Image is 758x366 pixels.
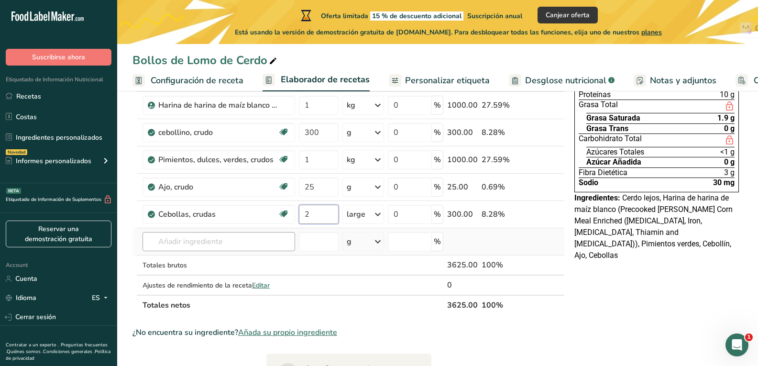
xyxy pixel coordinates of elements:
span: <1 g [720,148,735,156]
span: Canjear oferta [546,10,590,20]
div: 100% [482,259,519,271]
div: Novedad [6,149,27,155]
th: Totales netos [141,295,445,315]
span: 0 g [724,125,735,133]
div: Bollos de Lomo de Cerdo [132,52,279,69]
div: Informes personalizados [6,156,91,166]
div: kg [347,100,355,111]
div: 300.00 [447,209,478,220]
div: 0.69% [482,181,519,193]
span: 15 % de descuento adicional [370,11,463,21]
span: 0 g [724,158,735,166]
a: Elaborador de recetas [263,69,370,92]
span: 1.9 g [717,114,735,122]
span: Personalizar etiqueta [405,74,490,87]
span: Añada su propio ingrediente [238,327,337,338]
div: 1000.00 [447,154,478,166]
a: Idioma [6,289,36,306]
div: 0 [447,279,478,291]
span: Azúcares Totales [586,148,644,156]
div: BETA [6,188,21,194]
div: cebollino, crudo [158,127,278,138]
div: Harina de harina de maíz blanco PAN [158,100,278,111]
button: Suscribirse ahora [6,49,111,66]
input: Añadir ingrediente [143,232,295,251]
span: 30 mg [713,179,735,187]
div: Totales brutos [143,260,295,270]
span: Ingredientes: [574,193,620,202]
a: Condiciones generales . [43,348,95,355]
span: Carbohidrato Total [579,135,642,146]
span: Elaborador de recetas [281,73,370,86]
span: Suscribirse ahora [32,52,85,62]
div: Ajo, crudo [158,181,278,193]
span: Grasa Total [579,101,618,112]
th: 100% [480,295,521,315]
span: Azúcar Añadida [586,158,641,166]
div: Oferta limitada [299,10,522,21]
div: g [347,127,352,138]
th: 3625.00 [445,295,480,315]
a: Desglose nutricional [509,70,615,91]
span: Fibra Dietética [579,169,627,177]
span: Grasa Saturada [586,114,640,122]
a: Configuración de receta [132,70,243,91]
div: 300.00 [447,127,478,138]
span: Editar [252,281,270,290]
a: Personalizar etiqueta [389,70,490,91]
span: Está usando la versión de demostración gratuita de [DOMAIN_NAME]. Para desbloquear todas las func... [235,27,662,37]
div: ES [92,292,111,304]
span: planes [641,28,662,37]
a: Quiénes somos . [7,348,43,355]
div: Pimientos, dulces, verdes, crudos [158,154,278,166]
div: Ajustes de rendimiento de la receta [143,280,295,290]
div: 25.00 [447,181,478,193]
div: kg [347,154,355,166]
a: Preguntas frecuentes . [6,342,108,355]
a: Política de privacidad [6,348,110,362]
div: 1000.00 [447,100,478,111]
div: 27.59% [482,154,519,166]
div: Cebollas, crudas [158,209,278,220]
button: Canjear oferta [538,7,598,23]
span: 3 g [724,169,735,177]
div: 8.28% [482,127,519,138]
span: Grasa Trans [586,125,628,133]
span: Configuración de receta [151,74,243,87]
div: ¿No encuentra su ingrediente? [132,327,565,338]
div: 3625.00 [447,259,478,271]
a: Contratar a un experto . [6,342,59,348]
div: 27.59% [482,100,519,111]
a: Reservar una demostración gratuita [6,221,111,247]
div: g [347,236,352,247]
span: Desglose nutricional [525,74,606,87]
iframe: Intercom live chat [725,333,748,356]
span: Cerdo lejos, Harina de harina de maíz blanco (Precooked [PERSON_NAME] Corn Meal Enriched ([MEDICA... [574,193,733,260]
span: Sodio [579,179,598,187]
div: large [347,209,365,220]
a: Notas y adjuntos [634,70,716,91]
div: 8.28% [482,209,519,220]
span: 10 g [720,91,735,99]
span: Suscripción anual [467,11,522,21]
span: 1 [745,333,753,341]
div: g [347,181,352,193]
span: Proteínas [579,91,611,99]
span: Notas y adjuntos [650,74,716,87]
